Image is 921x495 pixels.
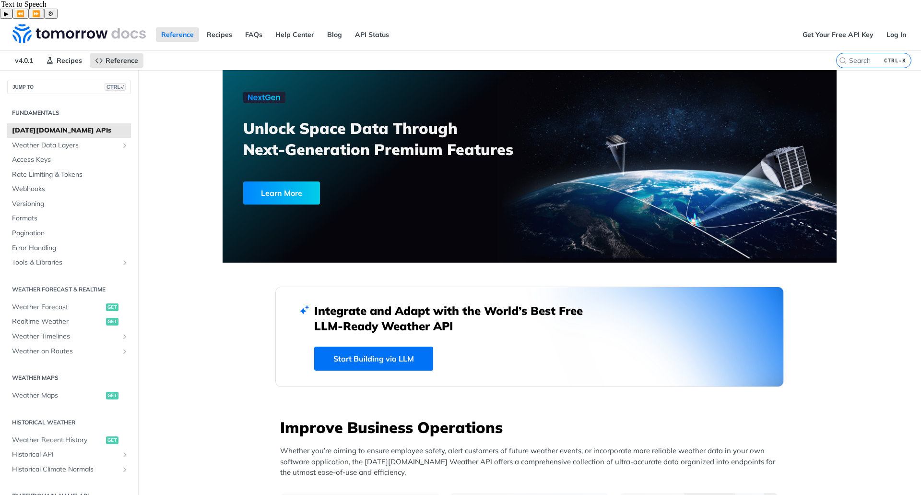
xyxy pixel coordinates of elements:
[7,226,131,241] a: Pagination
[7,109,131,117] h2: Fundamentals
[121,333,129,340] button: Show subpages for Weather Timelines
[12,391,104,400] span: Weather Maps
[12,229,129,238] span: Pagination
[7,418,131,427] h2: Historical Weather
[12,450,118,459] span: Historical API
[106,392,118,399] span: get
[7,211,131,226] a: Formats
[12,332,118,341] span: Weather Timelines
[10,53,38,68] span: v4.0.1
[41,53,87,68] a: Recipes
[270,27,319,42] a: Help Center
[12,170,129,180] span: Rate Limiting & Tokens
[314,347,433,371] a: Start Building via LLM
[7,285,131,294] h2: Weather Forecast & realtime
[28,9,44,19] button: Forward
[882,56,909,65] kbd: CTRL-K
[12,258,118,267] span: Tools & Libraries
[7,447,131,462] a: Historical APIShow subpages for Historical API
[243,181,481,205] a: Learn More
[12,347,118,356] span: Weather on Routes
[156,27,199,42] a: Reference
[121,259,129,266] button: Show subpages for Tools & Libraries
[57,56,82,65] span: Recipes
[7,300,131,314] a: Weather Forecastget
[7,255,131,270] a: Tools & LibrariesShow subpages for Tools & Libraries
[280,417,784,438] h3: Improve Business Operations
[12,317,104,326] span: Realtime Weather
[12,24,146,43] img: Tomorrow.io Weather API Docs
[121,451,129,459] button: Show subpages for Historical API
[106,436,118,444] span: get
[12,199,129,209] span: Versioning
[12,141,118,150] span: Weather Data Layers
[90,53,143,68] a: Reference
[12,214,129,223] span: Formats
[243,118,540,160] h3: Unlock Space Data Through Next-Generation Premium Features
[106,303,118,311] span: get
[121,466,129,473] button: Show subpages for Historical Climate Normals
[350,27,394,42] a: API Status
[12,9,28,19] button: Previous
[243,92,285,103] img: NextGen
[314,303,597,334] h2: Integrate and Adapt with the World’s Best Free LLM-Ready Weather API
[12,465,118,474] span: Historical Climate Normals
[243,181,320,205] div: Learn More
[12,243,129,253] span: Error Handling
[839,57,847,64] svg: Search
[7,462,131,477] a: Historical Climate NormalsShow subpages for Historical Climate Normals
[7,138,131,153] a: Weather Data LayersShow subpages for Weather Data Layers
[106,318,118,326] span: get
[7,329,131,344] a: Weather TimelinesShow subpages for Weather Timelines
[280,446,784,478] p: Whether you’re aiming to ensure employee safety, alert customers of future weather events, or inc...
[12,184,129,194] span: Webhooks
[7,80,131,94] button: JUMP TOCTRL-/
[44,9,58,19] button: Settings
[7,374,131,382] h2: Weather Maps
[12,435,104,445] span: Weather Recent History
[240,27,268,42] a: FAQs
[12,302,104,312] span: Weather Forecast
[7,344,131,359] a: Weather on RoutesShow subpages for Weather on Routes
[121,142,129,149] button: Show subpages for Weather Data Layers
[7,168,131,182] a: Rate Limiting & Tokens
[7,241,131,255] a: Error Handling
[7,388,131,403] a: Weather Mapsget
[881,27,911,42] a: Log In
[106,56,138,65] span: Reference
[7,433,131,447] a: Weather Recent Historyget
[797,27,879,42] a: Get Your Free API Key
[201,27,237,42] a: Recipes
[12,126,129,135] span: [DATE][DOMAIN_NAME] APIs
[105,83,126,91] span: CTRL-/
[12,155,129,165] span: Access Keys
[322,27,347,42] a: Blog
[7,197,131,211] a: Versioning
[7,153,131,167] a: Access Keys
[7,123,131,138] a: [DATE][DOMAIN_NAME] APIs
[7,314,131,329] a: Realtime Weatherget
[7,182,131,196] a: Webhooks
[121,348,129,355] button: Show subpages for Weather on Routes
